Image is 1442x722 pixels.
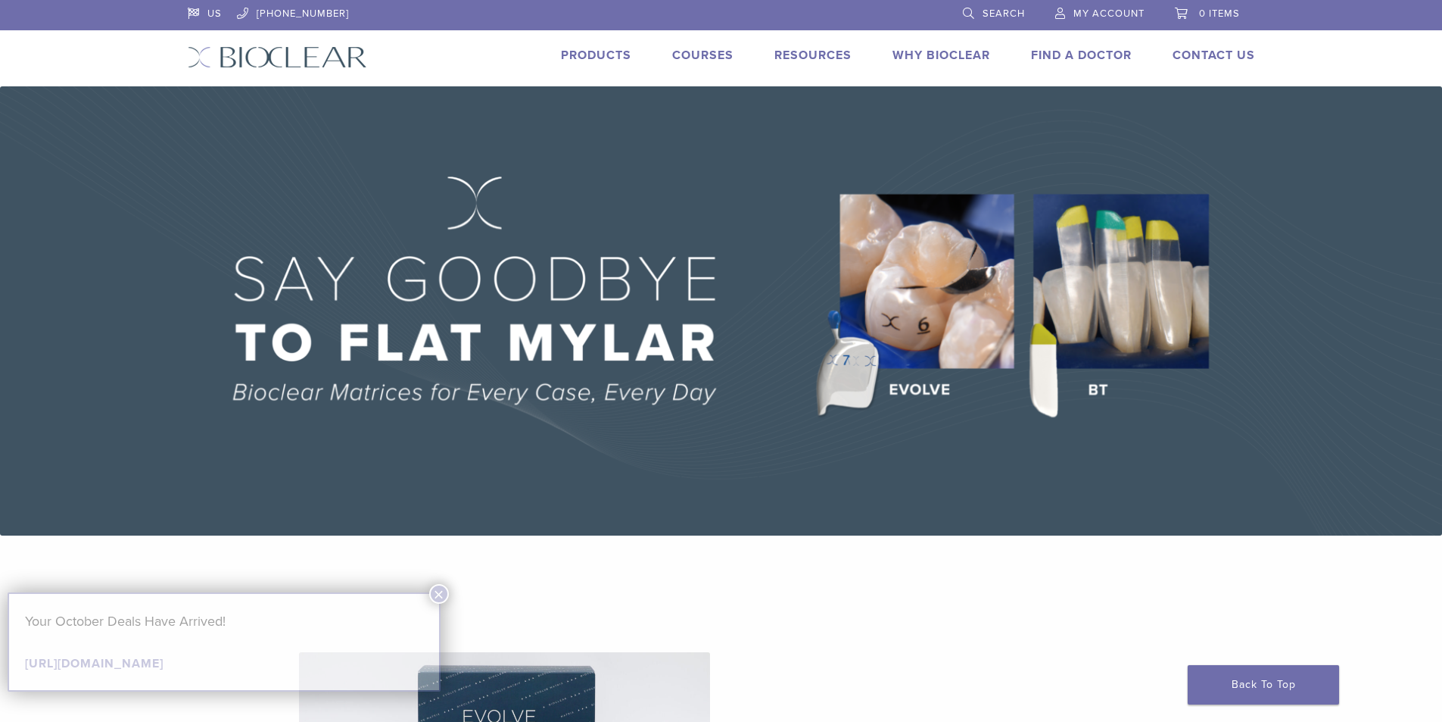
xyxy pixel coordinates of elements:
[1073,8,1145,20] span: My Account
[188,46,367,68] img: Bioclear
[561,48,631,63] a: Products
[1199,8,1240,20] span: 0 items
[774,48,852,63] a: Resources
[1031,48,1132,63] a: Find A Doctor
[429,584,449,604] button: Close
[25,610,423,633] p: Your October Deals Have Arrived!
[983,8,1025,20] span: Search
[892,48,990,63] a: Why Bioclear
[1188,665,1339,705] a: Back To Top
[1173,48,1255,63] a: Contact Us
[672,48,733,63] a: Courses
[25,656,164,671] a: [URL][DOMAIN_NAME]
